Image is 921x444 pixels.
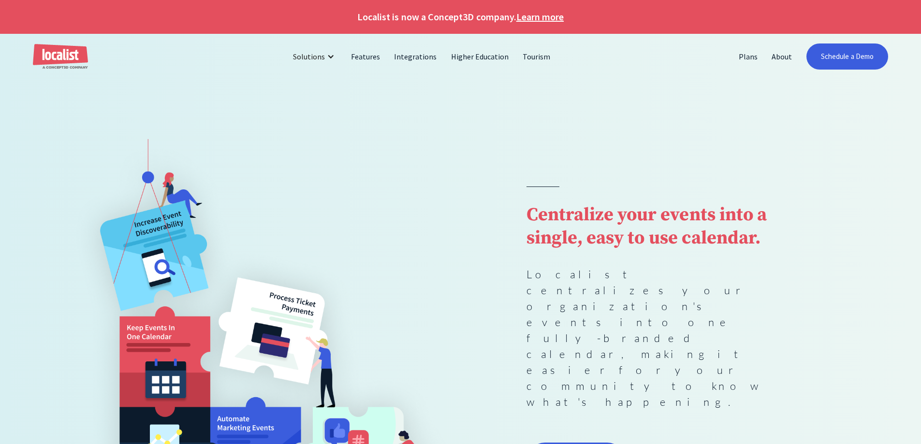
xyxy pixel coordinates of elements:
[293,51,325,62] div: Solutions
[732,45,765,68] a: Plans
[806,43,888,70] a: Schedule a Demo
[286,45,344,68] div: Solutions
[516,10,564,24] a: Learn more
[526,203,767,250] strong: Centralize your events into a single, easy to use calendar.
[516,45,557,68] a: Tourism
[344,45,387,68] a: Features
[33,44,88,70] a: home
[387,45,444,68] a: Integrations
[526,266,789,410] p: Localist centralizes your organization's events into one fully-branded calendar, making it easier...
[444,45,516,68] a: Higher Education
[765,45,799,68] a: About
